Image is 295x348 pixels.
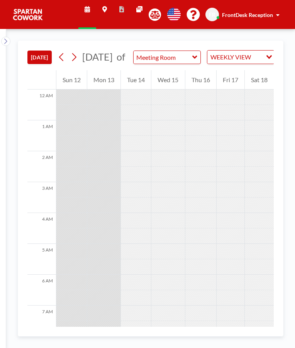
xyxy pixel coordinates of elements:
div: Wed 15 [151,70,185,90]
span: FrontDesk Reception [222,12,273,18]
div: 6 AM [27,275,56,306]
div: Mon 13 [87,70,120,90]
div: 1 AM [27,120,56,151]
span: of [117,51,125,63]
img: organization-logo [12,7,43,22]
div: 2 AM [27,151,56,182]
div: Search for option [207,51,274,64]
div: Tue 14 [121,70,151,90]
div: Sat 18 [245,70,274,90]
span: FR [209,11,215,18]
div: 3 AM [27,182,56,213]
div: 5 AM [27,244,56,275]
input: Search for option [253,52,261,62]
div: Fri 17 [217,70,244,90]
div: 4 AM [27,213,56,244]
div: 7 AM [27,306,56,336]
button: [DATE] [27,51,52,64]
span: [DATE] [82,51,113,63]
div: Thu 16 [185,70,216,90]
div: 12 AM [27,90,56,120]
div: Sun 12 [56,70,87,90]
input: Meeting Room [134,51,193,64]
span: WEEKLY VIEW [209,52,253,62]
